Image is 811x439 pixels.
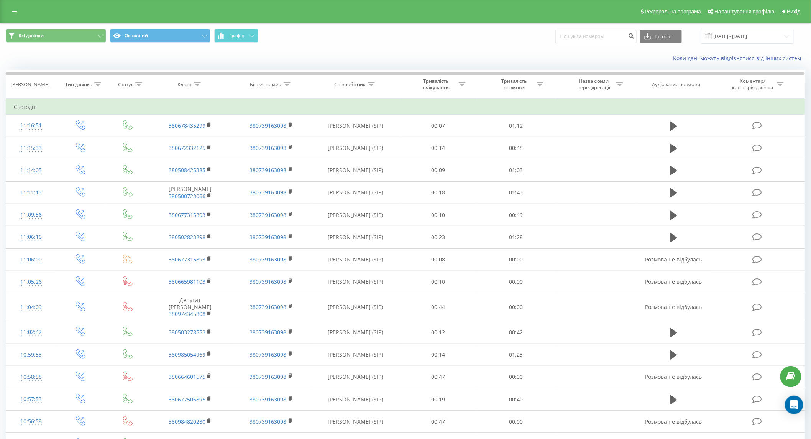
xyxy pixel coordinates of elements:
div: 11:16:51 [14,118,48,133]
td: [PERSON_NAME] (SIP) [312,181,399,204]
a: 380739163098 [250,351,287,358]
div: Тривалість розмови [494,78,535,91]
td: 00:48 [477,137,555,159]
td: [PERSON_NAME] (SIP) [312,293,399,321]
a: Коли дані можуть відрізнятися вiд інших систем [673,54,805,62]
td: 00:19 [399,388,477,411]
a: 380739163098 [250,144,287,151]
a: 380739163098 [250,303,287,311]
button: Всі дзвінки [6,29,106,43]
td: [PERSON_NAME] (SIP) [312,271,399,293]
td: 00:10 [399,271,477,293]
a: 380739163098 [250,122,287,129]
span: Реферальна програма [645,8,701,15]
button: Основний [110,29,210,43]
a: 380739163098 [250,189,287,196]
td: 00:00 [477,293,555,321]
td: [PERSON_NAME] (SIP) [312,226,399,248]
td: [PERSON_NAME] (SIP) [312,204,399,226]
td: [PERSON_NAME] [149,181,231,204]
div: Тривалість очікування [416,78,457,91]
div: Тип дзвінка [65,81,92,88]
div: 11:05:26 [14,275,48,289]
a: 380665981103 [169,278,205,285]
span: Вихід [787,8,801,15]
a: 380739163098 [250,233,287,241]
button: Графік [214,29,258,43]
td: [PERSON_NAME] (SIP) [312,321,399,344]
a: 380503278553 [169,329,205,336]
td: 01:12 [477,115,555,137]
span: Розмова не відбулась [645,373,702,380]
td: [PERSON_NAME] (SIP) [312,115,399,137]
td: 00:00 [477,366,555,388]
td: 00:09 [399,159,477,181]
div: 11:04:09 [14,300,48,315]
a: 380739163098 [250,418,287,425]
span: Розмова не відбулась [645,256,702,263]
td: 00:00 [477,248,555,271]
td: [PERSON_NAME] (SIP) [312,137,399,159]
a: 380984820280 [169,418,205,425]
span: Розмова не відбулась [645,278,702,285]
a: 380677506895 [169,396,205,403]
td: 01:23 [477,344,555,366]
td: 01:43 [477,181,555,204]
div: Коментар/категорія дзвінка [730,78,775,91]
td: 00:14 [399,344,477,366]
div: Співробітник [335,81,366,88]
td: [PERSON_NAME] (SIP) [312,248,399,271]
div: 10:58:58 [14,370,48,385]
td: 00:00 [477,411,555,433]
td: Депутат [PERSON_NAME] [149,293,231,321]
td: [PERSON_NAME] (SIP) [312,159,399,181]
td: 00:40 [477,388,555,411]
div: 10:59:53 [14,347,48,362]
td: 00:14 [399,137,477,159]
a: 380672332125 [169,144,205,151]
div: [PERSON_NAME] [11,81,49,88]
td: 00:07 [399,115,477,137]
td: Сьогодні [6,99,805,115]
td: [PERSON_NAME] (SIP) [312,366,399,388]
td: 00:42 [477,321,555,344]
div: Бізнес номер [250,81,282,88]
div: Аудіозапис розмови [652,81,701,88]
span: Налаштування профілю [714,8,774,15]
td: 00:47 [399,411,477,433]
div: Статус [118,81,133,88]
td: 01:28 [477,226,555,248]
a: 380500723066 [169,192,205,200]
td: [PERSON_NAME] (SIP) [312,344,399,366]
a: 380974345808 [169,310,205,317]
td: 01:03 [477,159,555,181]
a: 380739163098 [250,211,287,219]
a: 380677315893 [169,256,205,263]
a: 380502823298 [169,233,205,241]
div: 11:15:33 [14,141,48,156]
td: 00:00 [477,271,555,293]
div: 11:14:05 [14,163,48,178]
a: 380739163098 [250,166,287,174]
div: 11:11:13 [14,185,48,200]
span: Розмова не відбулась [645,418,702,425]
td: [PERSON_NAME] (SIP) [312,388,399,411]
div: Клієнт [177,81,192,88]
a: 380508425385 [169,166,205,174]
td: 00:08 [399,248,477,271]
a: 380664601575 [169,373,205,380]
input: Пошук за номером [555,30,637,43]
a: 380677315893 [169,211,205,219]
td: 00:49 [477,204,555,226]
td: [PERSON_NAME] (SIP) [312,411,399,433]
a: 380739163098 [250,396,287,403]
div: 10:57:53 [14,392,48,407]
a: 380739163098 [250,278,287,285]
span: Графік [229,33,244,38]
div: 10:56:58 [14,414,48,429]
div: Назва схеми переадресації [573,78,614,91]
a: 380739163098 [250,329,287,336]
span: Розмова не відбулась [645,303,702,311]
div: 11:02:42 [14,325,48,340]
td: 00:18 [399,181,477,204]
